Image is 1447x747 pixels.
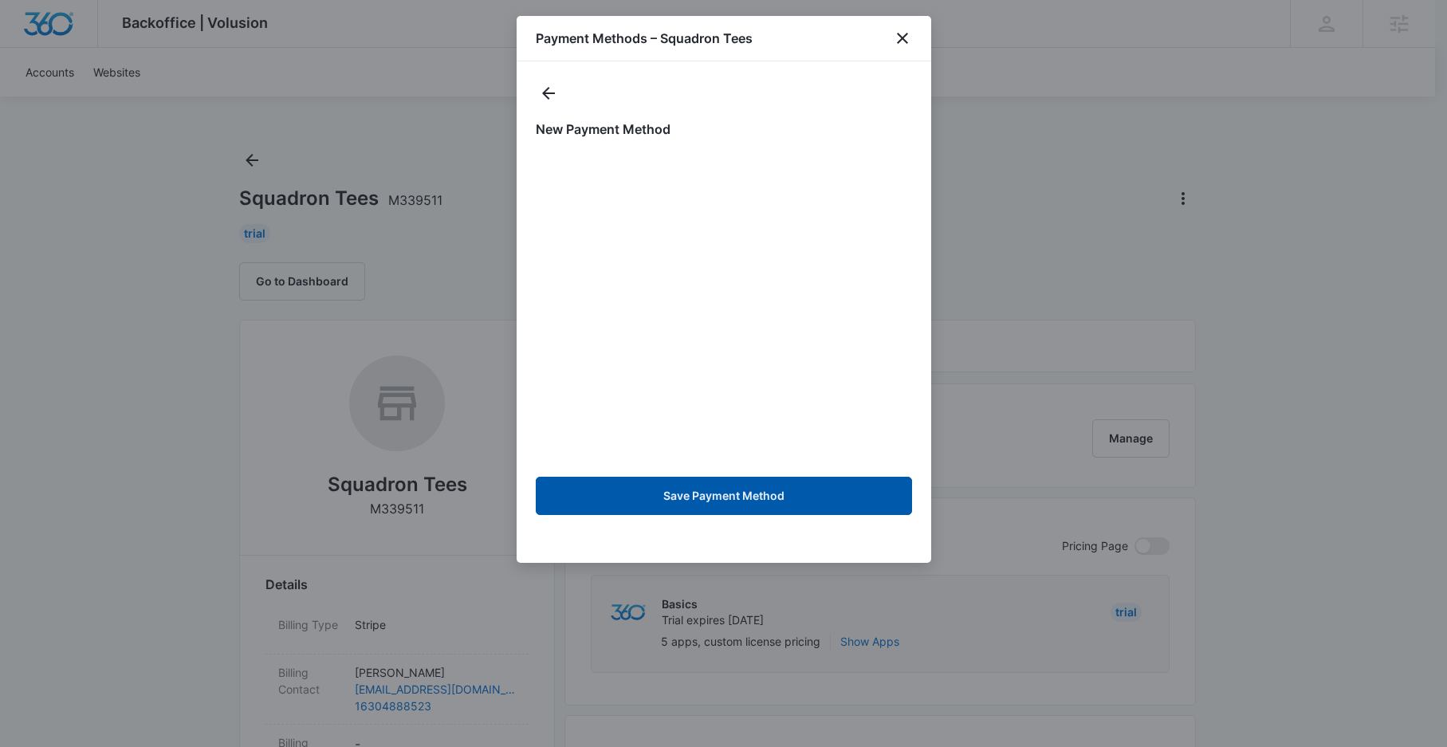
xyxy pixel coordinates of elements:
[536,81,561,106] button: actions.back
[536,29,753,48] h1: Payment Methods – Squadron Tees
[533,151,915,464] iframe: To enrich screen reader interactions, please activate Accessibility in Grammarly extension settings
[536,477,912,515] button: Save Payment Method
[536,120,912,139] h1: New Payment Method
[893,29,912,48] button: close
